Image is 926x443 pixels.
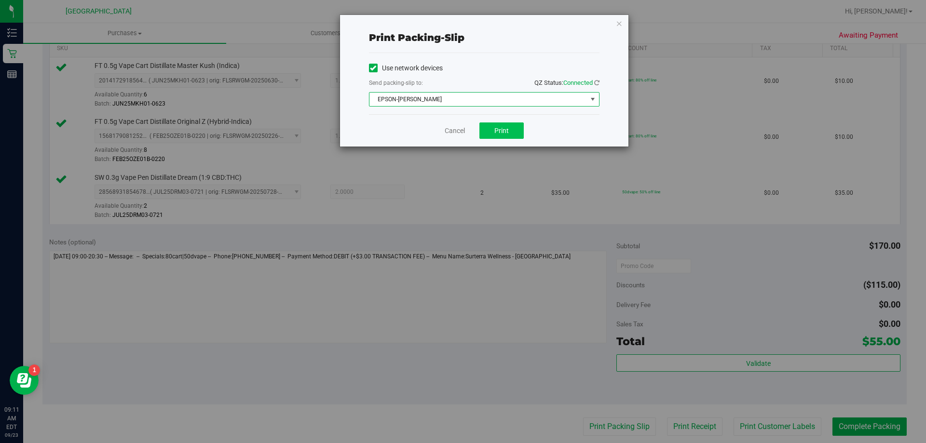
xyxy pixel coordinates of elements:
span: EPSON-[PERSON_NAME] [369,93,587,106]
span: QZ Status: [534,79,599,86]
iframe: Resource center [10,366,39,395]
label: Use network devices [369,63,443,73]
a: Cancel [445,126,465,136]
span: select [586,93,599,106]
iframe: Resource center unread badge [28,364,40,376]
span: Print packing-slip [369,32,464,43]
span: Print [494,127,509,134]
span: Connected [563,79,593,86]
label: Send packing-slip to: [369,79,423,87]
button: Print [479,122,524,139]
